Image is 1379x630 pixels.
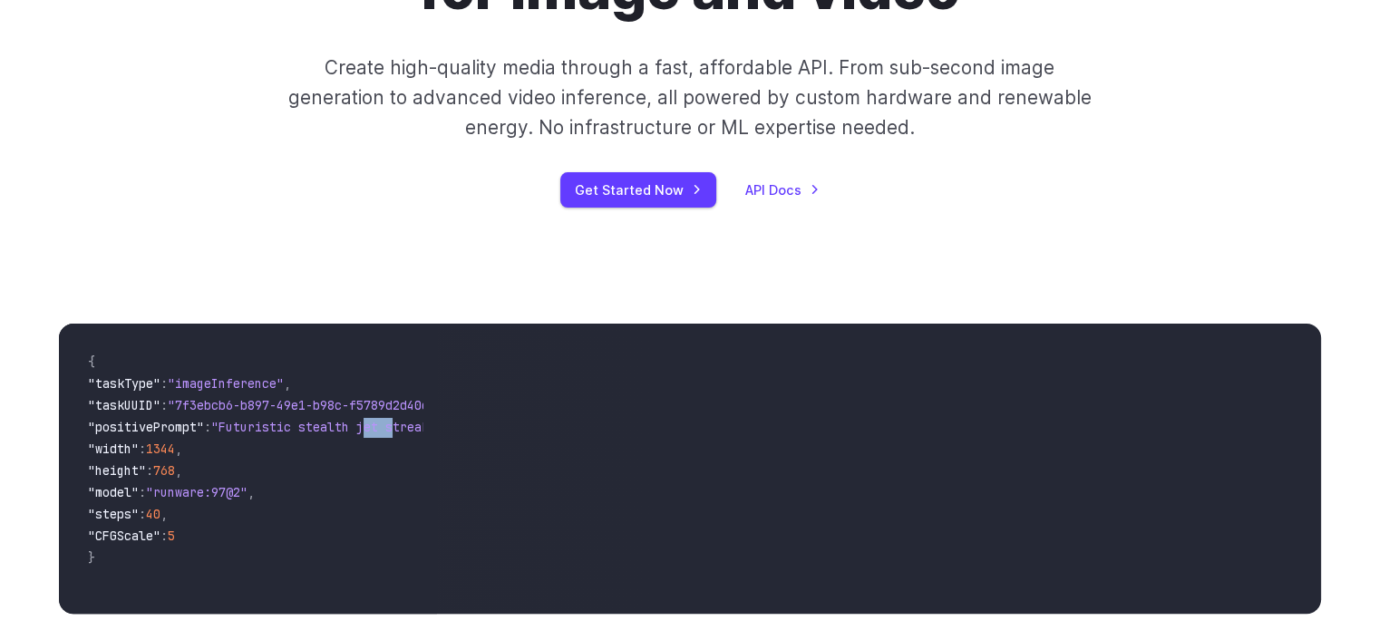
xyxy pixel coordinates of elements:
[88,375,160,392] span: "taskType"
[211,419,871,435] span: "Futuristic stealth jet streaking through a neon-lit cityscape with glowing purple exhaust"
[560,172,716,208] a: Get Started Now
[175,441,182,457] span: ,
[146,462,153,479] span: :
[139,441,146,457] span: :
[204,419,211,435] span: :
[160,506,168,522] span: ,
[88,419,204,435] span: "positivePrompt"
[286,53,1093,143] p: Create high-quality media through a fast, affordable API. From sub-second image generation to adv...
[88,484,139,500] span: "model"
[160,397,168,413] span: :
[88,441,139,457] span: "width"
[139,506,146,522] span: :
[284,375,291,392] span: ,
[88,462,146,479] span: "height"
[168,528,175,544] span: 5
[168,397,443,413] span: "7f3ebcb6-b897-49e1-b98c-f5789d2d40d7"
[88,528,160,544] span: "CFGScale"
[153,462,175,479] span: 768
[88,549,95,566] span: }
[248,484,255,500] span: ,
[175,462,182,479] span: ,
[745,179,820,200] a: API Docs
[160,528,168,544] span: :
[88,506,139,522] span: "steps"
[88,354,95,370] span: {
[146,441,175,457] span: 1344
[146,506,160,522] span: 40
[160,375,168,392] span: :
[139,484,146,500] span: :
[146,484,248,500] span: "runware:97@2"
[88,397,160,413] span: "taskUUID"
[168,375,284,392] span: "imageInference"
